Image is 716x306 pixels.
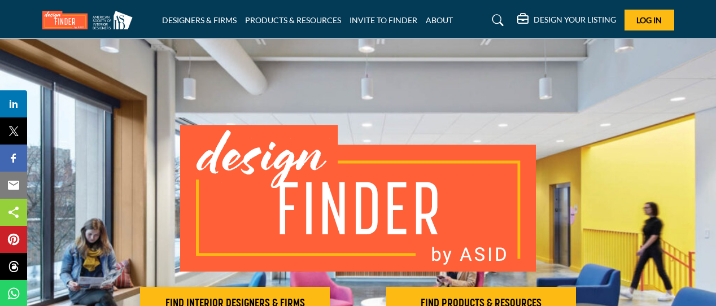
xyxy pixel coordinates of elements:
[517,14,616,27] div: DESIGN YOUR LISTING
[180,125,536,272] img: image
[481,11,511,29] a: Search
[534,15,616,25] h5: DESIGN YOUR LISTING
[42,11,138,29] img: Site Logo
[426,15,453,25] a: ABOUT
[350,15,417,25] a: INVITE TO FINDER
[625,10,674,30] button: Log In
[245,15,341,25] a: PRODUCTS & RESOURCES
[636,15,662,25] span: Log In
[162,15,237,25] a: DESIGNERS & FIRMS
